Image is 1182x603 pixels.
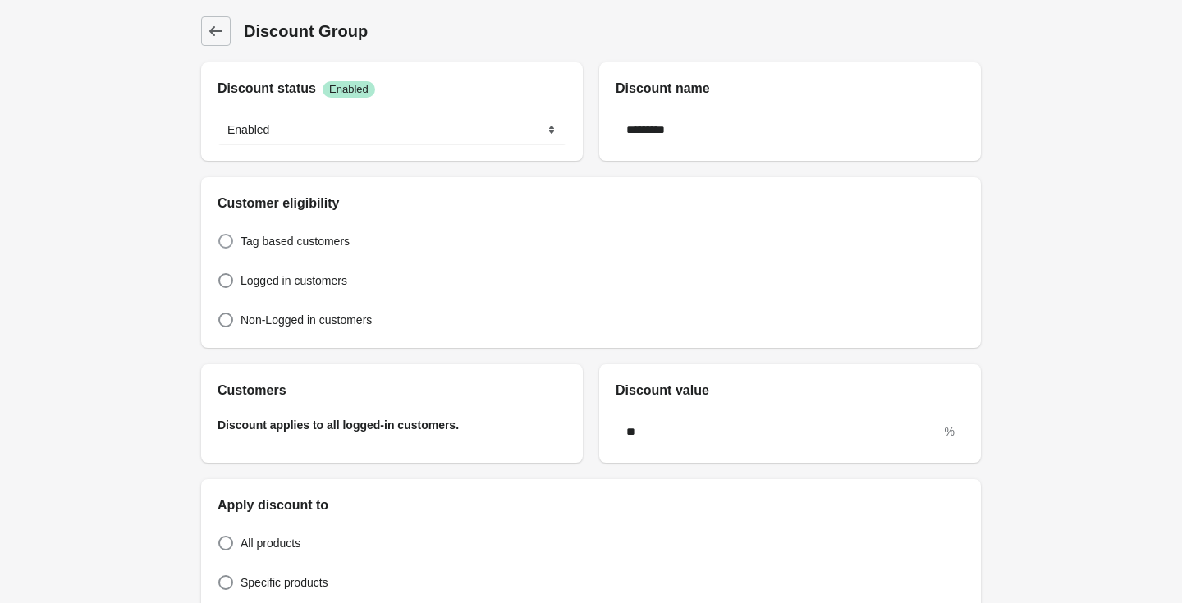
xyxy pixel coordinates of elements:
h2: Discount status [218,79,316,98]
span: Specific products [241,574,328,591]
span: Enabled [329,83,369,96]
span: Non-Logged in customers [241,312,372,328]
span: Tag based customers [241,233,350,249]
h2: Apply discount to [218,496,964,515]
h1: Discount Group [244,20,981,43]
h2: Discount value [616,381,964,400]
div: % [945,422,955,441]
span: All products [241,535,300,551]
h2: Discount name [616,79,964,98]
a: Discount Group [201,16,231,46]
span: Logged in customers [241,272,347,289]
h2: Customer eligibility [218,194,964,213]
span: Discount applies to all logged-in customers. [218,418,459,432]
h2: Customers [218,381,566,400]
